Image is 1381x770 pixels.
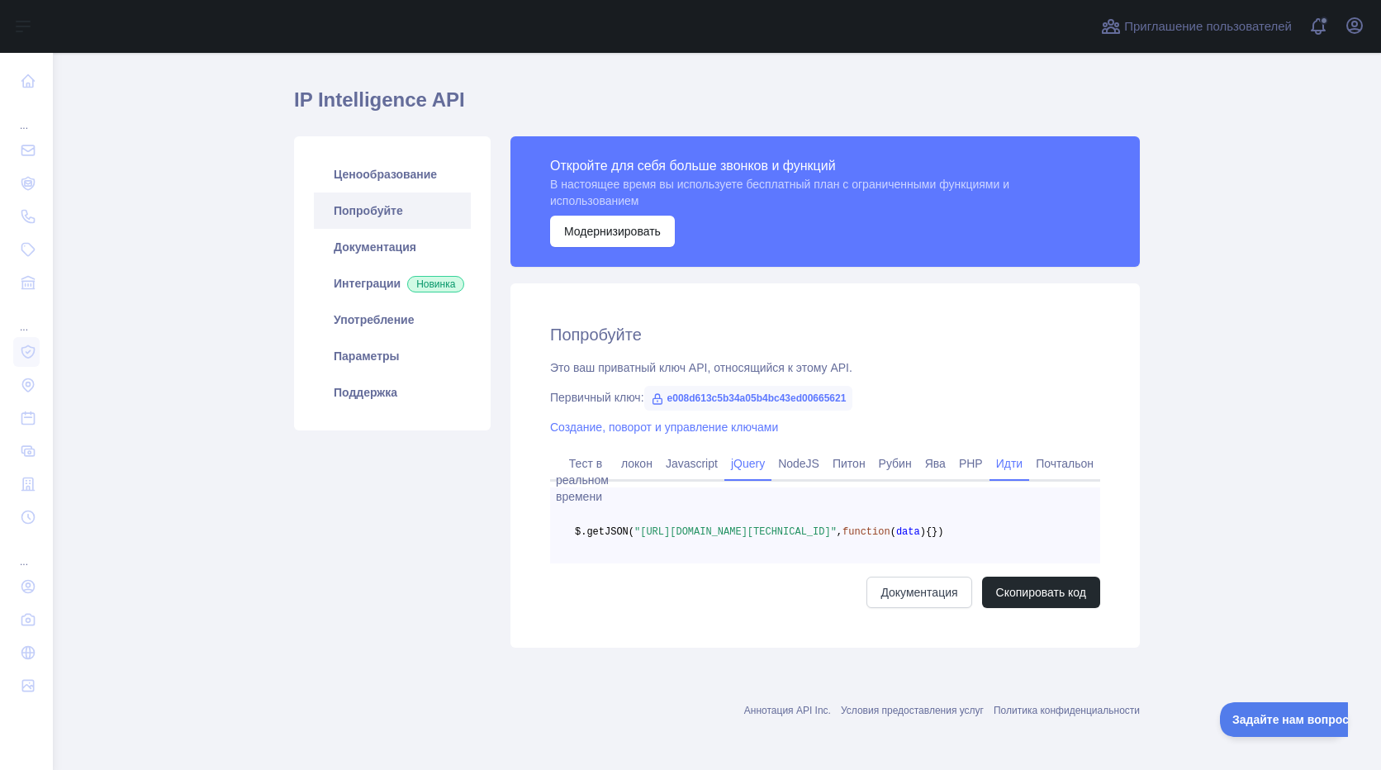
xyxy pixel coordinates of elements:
[896,526,920,538] span: data
[1029,450,1100,477] a: Почтальон
[550,156,1100,176] div: Откройте для себя больше звонков и функций
[550,389,1100,406] div: Первичный ключ:
[982,577,1100,608] button: Скопировать код
[842,526,890,538] span: function
[920,526,926,538] span: )
[841,705,984,716] a: Условия предоставления услуг
[634,526,837,538] span: "[URL][DOMAIN_NAME][TECHNICAL_ID]"
[659,450,724,477] a: Javascript
[314,156,471,192] a: Ценообразование
[314,229,471,265] a: Документация
[550,421,778,434] a: Создание, поворот и управление ключами
[13,99,40,132] div: ...
[13,301,40,334] div: ...
[615,450,659,477] a: локон
[314,374,471,411] a: Поддержка
[556,450,609,510] a: Тест в реальном времени
[872,450,918,477] a: Рубин
[826,450,872,477] a: Питон
[314,338,471,374] a: Параметры
[1220,702,1348,737] iframe: Toggle Customer Support
[314,192,471,229] a: Попробуйте
[575,526,634,538] span: $.getJSON(
[952,450,989,477] a: PHP
[550,323,1100,346] h2: Попробуйте
[837,526,842,538] span: ,
[926,526,932,538] span: {
[550,176,1100,209] div: В настоящее время вы используете бесплатный план с ограниченными функциями и использованием
[550,361,852,374] font: Это ваш приватный ключ API, относящийся к этому API.
[314,265,471,302] a: ИнтеграцииНовинка
[918,450,952,477] a: Ява
[1124,17,1292,36] span: Приглашение пользователей
[932,526,943,538] span: })
[314,302,471,338] a: Употребление
[989,450,1029,477] a: Идти
[890,526,896,538] span: (
[1098,13,1295,40] button: Приглашение пользователей
[13,535,40,568] div: ...
[294,87,1140,126] h1: IP Intelligence API
[771,450,826,477] a: NodeJS
[550,216,675,247] button: Модернизировать
[644,386,853,411] span: e008d613c5b34a05b4bc43ed00665621
[407,276,464,292] span: Новинка
[724,450,771,477] a: jQuery
[744,705,831,716] a: Аннотация API Inc.
[866,577,971,608] a: Документация
[994,705,1140,716] a: Политика конфиденциальности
